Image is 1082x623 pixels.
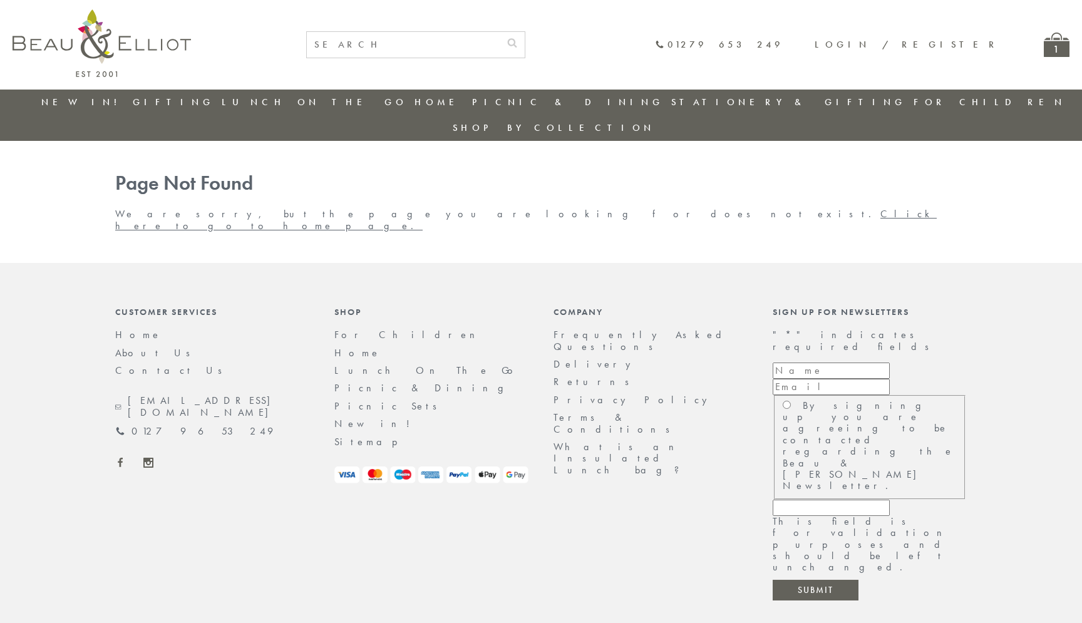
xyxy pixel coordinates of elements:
a: 01279 653 249 [655,39,783,50]
a: New in! [41,96,125,108]
a: What is an Insulated Lunch bag? [554,440,689,476]
a: Click here to go to home page. [115,207,937,232]
div: This field is for validation purposes and should be left unchanged. [773,516,967,574]
a: Privacy Policy [554,393,714,406]
a: Terms & Conditions [554,411,678,435]
a: For Children [914,96,1066,108]
label: By signing up you are agreeing to be contacted regarding the Beau & [PERSON_NAME] Newsletter. [783,399,954,493]
a: Delivery [554,358,637,371]
div: Sign up for newsletters [773,307,967,317]
h1: Page Not Found [115,172,967,195]
a: Home [334,346,381,359]
input: SEARCH [307,32,500,58]
a: New in! [334,417,419,430]
a: [EMAIL_ADDRESS][DOMAIN_NAME] [115,395,309,418]
a: Login / Register [815,38,1000,51]
a: Home [115,328,162,341]
a: For Children [334,328,485,341]
a: Lunch On The Go [222,96,407,108]
a: Gifting [133,96,214,108]
a: Picnic & Dining [472,96,664,108]
a: 01279 653 249 [115,426,273,437]
a: Contact Us [115,364,230,377]
div: Company [554,307,748,317]
a: Lunch On The Go [334,364,520,377]
a: Returns [554,375,637,388]
div: Customer Services [115,307,309,317]
input: Name [773,363,890,379]
a: Frequently Asked Questions [554,328,729,353]
div: We are sorry, but the page you are looking for does not exist. [103,172,979,232]
div: Shop [334,307,528,317]
a: Picnic & Dining [334,381,516,394]
p: " " indicates required fields [773,329,967,353]
a: Stationery & Gifting [671,96,906,108]
a: Sitemap [334,435,415,448]
a: About Us [115,346,198,359]
img: logo [13,9,191,77]
input: Email [773,379,890,395]
a: Shop by collection [453,121,655,134]
input: Submit [773,580,858,601]
a: Picnic Sets [334,399,445,413]
a: 1 [1044,33,1069,57]
img: payment-logos.png [334,466,528,483]
a: Home [415,96,465,108]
